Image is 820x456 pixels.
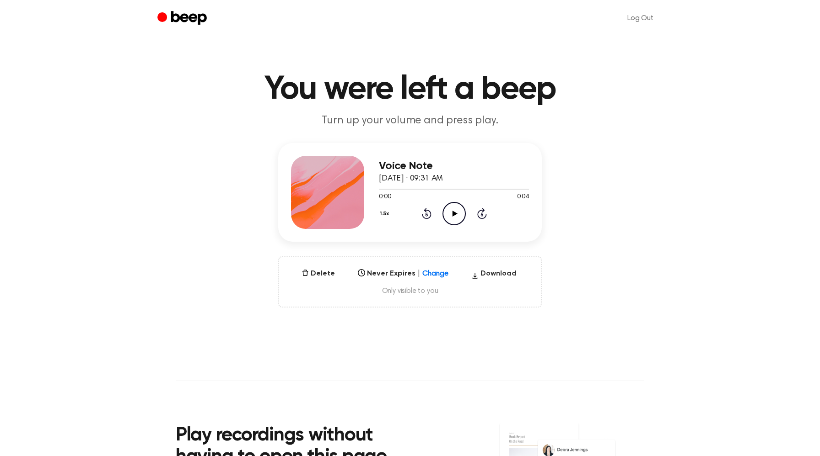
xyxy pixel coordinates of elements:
h1: You were left a beep [176,73,644,106]
button: Delete [298,268,339,279]
span: 0:00 [379,192,391,202]
span: Only visible to you [290,286,530,296]
a: Beep [157,10,209,27]
p: Turn up your volume and press play. [234,113,586,128]
button: 1.5x [379,206,393,222]
span: 0:04 [517,192,529,202]
button: Download [468,268,520,283]
span: [DATE] · 09:31 AM [379,175,443,183]
a: Log Out [618,7,663,29]
h3: Voice Note [379,160,529,172]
